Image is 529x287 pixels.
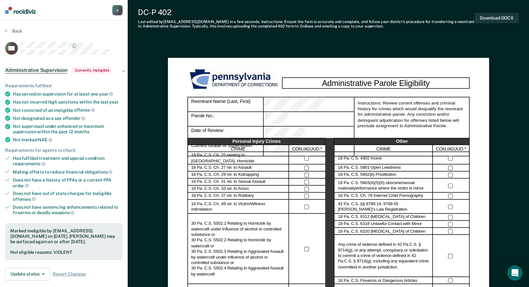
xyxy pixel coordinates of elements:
[13,177,123,188] div: Does not have a history of PFAs or a current PFA order
[53,271,86,277] span: Revert Changes
[191,153,285,164] label: 18 Pa. C.S. Ch. 25 relating to [GEOGRAPHIC_DATA]. Homicide
[338,214,425,220] label: 18 Pa. C.S. 6312 [MEDICAL_DATA] of Children
[85,169,112,175] span: obligations
[99,91,113,97] span: year
[338,242,429,270] label: Any crime of violence defined in 42 Pa.C.S. § 9714(g), or any attempt, conspiracy or solicitation...
[334,145,433,152] div: CRIME
[191,179,265,185] label: 18 Pa. C.S. Ch. 31 rel. to Sexual Assault
[191,165,252,171] label: 18 Pa. C.S. Ch. 27 rel. to Assault
[138,19,475,29] div: Last edited by [EMAIL_ADDRESS][DOMAIN_NAME] . Instructions: Ensure the form is accurate and compl...
[191,221,285,277] label: 30 Pa. C.S. 5502.1 Relating to Homicide by watercraft under influence of alcohol or controlled su...
[230,19,259,24] span: in a few seconds
[338,201,429,212] label: 42 Pa. C.S. §§ 9799.14, 9799.55 [PERSON_NAME]’s Law Registration
[282,77,470,89] div: Administrative Parole Eligibility
[338,165,401,171] label: 18 Pa. C.S. 5901 Open Lewdness
[191,186,249,192] label: 18 Pa. C.S. Ch. 33 rel. to Arson
[433,145,470,152] div: CON./ADJUD.*
[72,67,112,74] span: Currently ineligible
[338,180,429,191] label: 18 Pa. C.S. 5903(4)(5)(6) obscene/sexual material/performance where the victim is minor
[13,205,123,215] div: Does not have sentencing enhancements related to firearms or deadly
[51,210,74,215] span: weapons
[13,197,36,202] span: offenses
[13,124,123,135] div: Not supervised under enhanced or maximum supervision within the past 12
[338,193,423,199] label: 18 Pa. C.S. Ch. 76 Internet Child Pornography
[338,155,382,161] label: 18 Pa. C.S. 4302 Incest
[187,127,264,141] div: Date of Review:
[38,137,52,142] span: NAE
[13,91,123,97] div: Has served on supervision for at least one
[10,250,117,255] div: Not eligible reasons: VIOLENT
[187,145,289,152] div: CRIME
[5,268,50,281] button: Update status
[74,129,89,134] span: months
[5,28,22,34] button: Back
[74,107,95,112] span: offense
[338,278,417,283] label: 18 Pa. C.S. Firearms or Dangerous Articles
[112,5,123,15] button: d
[5,67,67,74] span: Administrative Supervision
[138,8,475,17] div: DC-P 402
[13,161,45,166] span: requirements
[187,67,282,91] img: PDOC Logo
[13,137,123,143] div: Not marked
[507,265,523,281] div: Open Intercom Messenger
[13,99,123,105] div: Has not incurred high sanctions within the last
[187,112,264,127] div: Parole No.:
[13,156,123,167] div: Has fulfilled treatment and special condition
[13,191,123,202] div: Does not have out of state charges for ineligible
[187,138,326,145] div: Personal Injury Crimes
[263,112,354,127] div: Parole No.:
[191,193,254,199] label: 18 Pa. C.S. Ch. 37 rel. to Robbery
[338,229,425,234] label: 18 Pa. C.S. 6320 [MEDICAL_DATA] of Children
[338,172,396,178] label: 18 Pa. C.S. 5902(b) Prostitution
[475,13,519,23] button: Download DOCX
[5,148,123,153] div: Requirements for agents to check
[354,97,469,156] div: Instructions: Review current offenses and criminal history for crimes which would disqualify the ...
[13,115,123,121] div: Not designated as a sex
[334,138,469,145] div: Other
[10,228,117,244] div: Marked ineligible by [EMAIL_ADDRESS][DOMAIN_NAME] on [DATE]. [PERSON_NAME] may be surfaced again ...
[13,107,123,113] div: Not convicted of an ineligible
[289,145,326,152] div: CON./ADJUD.*
[5,7,36,14] img: Recidiviz
[13,169,123,175] div: Making efforts to reduce financial
[263,97,354,112] div: Reentrant Name (Last, First)
[63,116,86,121] span: offender
[191,201,285,212] label: 18 Pa. C.S. Ch. 49 rel. to Victim/Witness Intimidation
[109,99,118,105] span: year
[338,221,422,227] label: 18 Pa. C.S. 6318 Unlawful Contact with Minor
[191,172,259,178] label: 18 Pa. C.S. Ch. 29 rel. to Kidnapping
[263,127,354,141] div: Date of Review:
[5,83,123,89] div: Requirements fulfilled
[187,97,264,112] div: Reentrant Name (Last, First)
